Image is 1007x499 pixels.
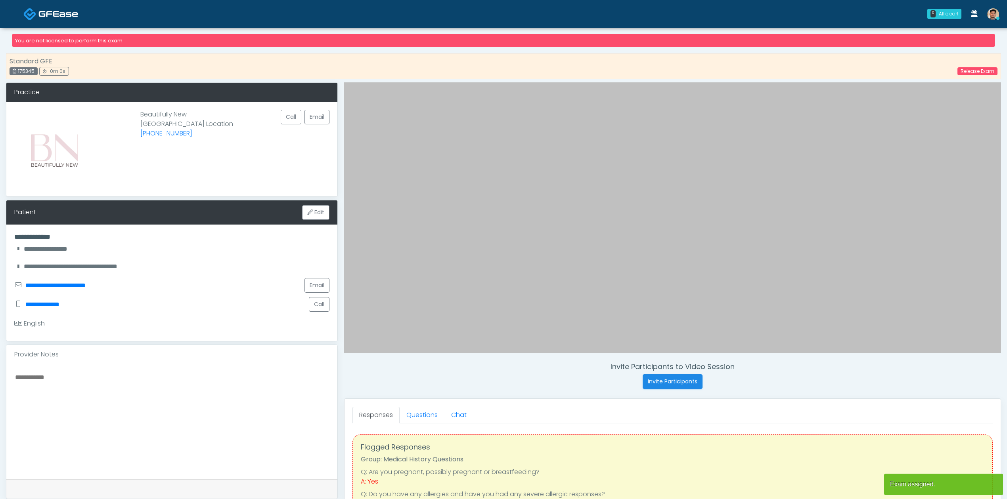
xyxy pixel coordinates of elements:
[400,407,444,423] a: Questions
[10,67,38,75] div: 175345
[15,37,124,44] small: You are not licensed to perform this exam.
[6,345,337,364] div: Provider Notes
[987,8,999,20] img: Kenner Medina
[14,208,36,217] div: Patient
[923,6,966,22] a: 0 All clear!
[352,407,400,423] a: Responses
[884,474,1003,495] article: Exam assigned.
[6,83,337,102] div: Practice
[281,110,301,124] button: Call
[361,443,984,451] h4: Flagged Responses
[304,110,329,124] a: Email
[361,455,463,464] strong: Group: Medical History Questions
[23,1,78,27] a: Docovia
[344,362,1001,371] h4: Invite Participants to Video Session
[50,68,65,74] span: 0m 0s
[14,110,93,189] img: Provider image
[361,489,984,499] li: Q: Do you have any allergies and have you had any severe allergic responses?
[444,407,473,423] a: Chat
[309,297,329,312] button: Call
[302,205,329,220] button: Edit
[361,477,984,486] div: A: Yes
[14,319,45,328] div: English
[361,467,984,477] li: Q: Are you pregnant, possibly pregnant or breastfeeding?
[957,67,997,75] a: Release Exam
[140,110,233,182] p: Beautifully New [GEOGRAPHIC_DATA] Location
[939,10,958,17] div: All clear!
[23,8,36,21] img: Docovia
[38,10,78,18] img: Docovia
[140,129,192,138] a: [PHONE_NUMBER]
[643,374,703,389] button: Invite Participants
[930,10,936,17] div: 0
[10,57,52,66] strong: Standard GFE
[304,278,329,293] a: Email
